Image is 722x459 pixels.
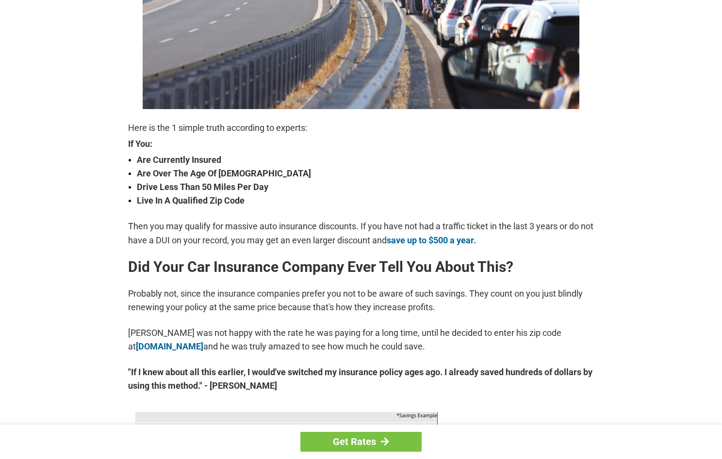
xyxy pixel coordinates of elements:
p: Here is the 1 simple truth according to experts: [128,121,594,135]
strong: Drive Less Than 50 Miles Per Day [137,180,594,194]
h2: Did Your Car Insurance Company Ever Tell You About This? [128,259,594,275]
strong: If You: [128,140,594,148]
a: save up to $500 a year. [387,235,476,245]
strong: "If I knew about all this earlier, I would've switched my insurance policy ages ago. I already sa... [128,365,594,393]
p: Probably not, since the insurance companies prefer you not to be aware of such savings. They coun... [128,287,594,314]
a: [DOMAIN_NAME] [136,341,203,351]
strong: Live In A Qualified Zip Code [137,194,594,207]
strong: Are Over The Age Of [DEMOGRAPHIC_DATA] [137,167,594,180]
strong: Are Currently Insured [137,153,594,167]
a: Get Rates [300,432,422,452]
p: [PERSON_NAME] was not happy with the rate he was paying for a long time, until he decided to ente... [128,326,594,353]
p: Then you may qualify for massive auto insurance discounts. If you have not had a traffic ticket i... [128,220,594,247]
